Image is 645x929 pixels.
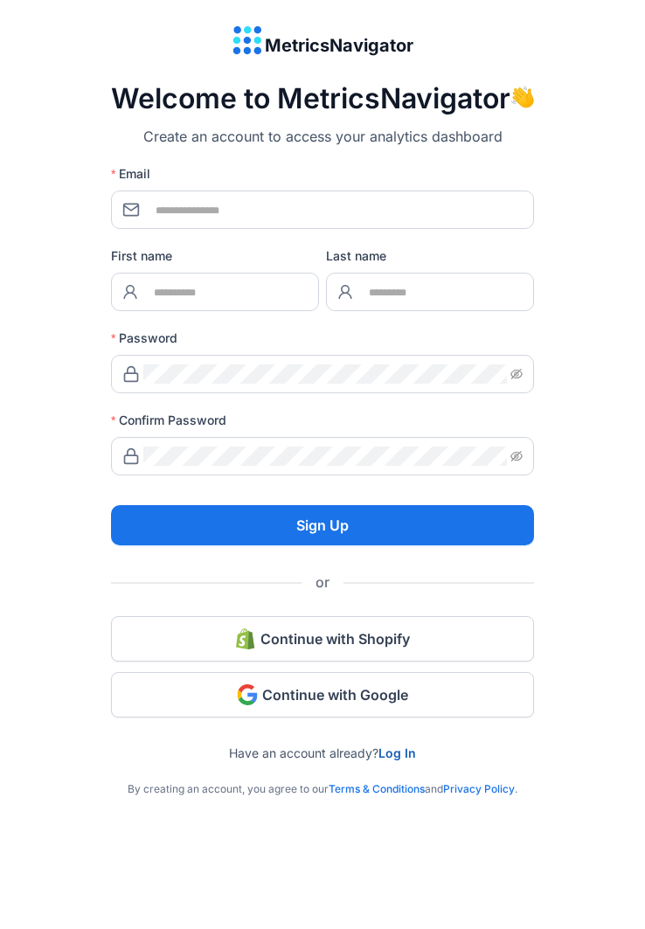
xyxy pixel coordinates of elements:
span: Continue with Google [262,685,408,704]
a: Log In [378,745,416,760]
span: eye-invisible [510,450,523,462]
label: Password [111,329,190,347]
input: Password [143,364,507,384]
h4: Welcome to MetricsNavigator [111,82,534,115]
a: Terms & Conditions [329,782,425,795]
button: Continue with Shopify [111,616,534,662]
span: eye-invisible [510,368,523,380]
label: First name [111,247,184,265]
button: Continue with Google [111,672,534,718]
button: Sign Up [111,505,534,545]
a: Privacy Policy [443,782,515,795]
label: Email [111,165,163,183]
h4: MetricsNavigator [265,36,413,55]
span: user [122,284,138,300]
label: Confirm Password [111,412,239,429]
label: Last name [326,247,399,265]
div: Have an account already? [111,718,534,760]
span: or [302,572,343,593]
span: user [337,284,353,300]
span: Sign Up [296,515,349,536]
div: By creating an account, you agree to our and . [111,760,534,818]
input: Last name [357,282,523,302]
span: Continue with Shopify [260,629,410,648]
div: Create an account to access your analytics dashboard [111,126,534,156]
a: MetricsNavigator [232,26,413,55]
input: Email [143,200,523,219]
input: Confirm Password [143,447,507,466]
input: First name [142,282,308,302]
